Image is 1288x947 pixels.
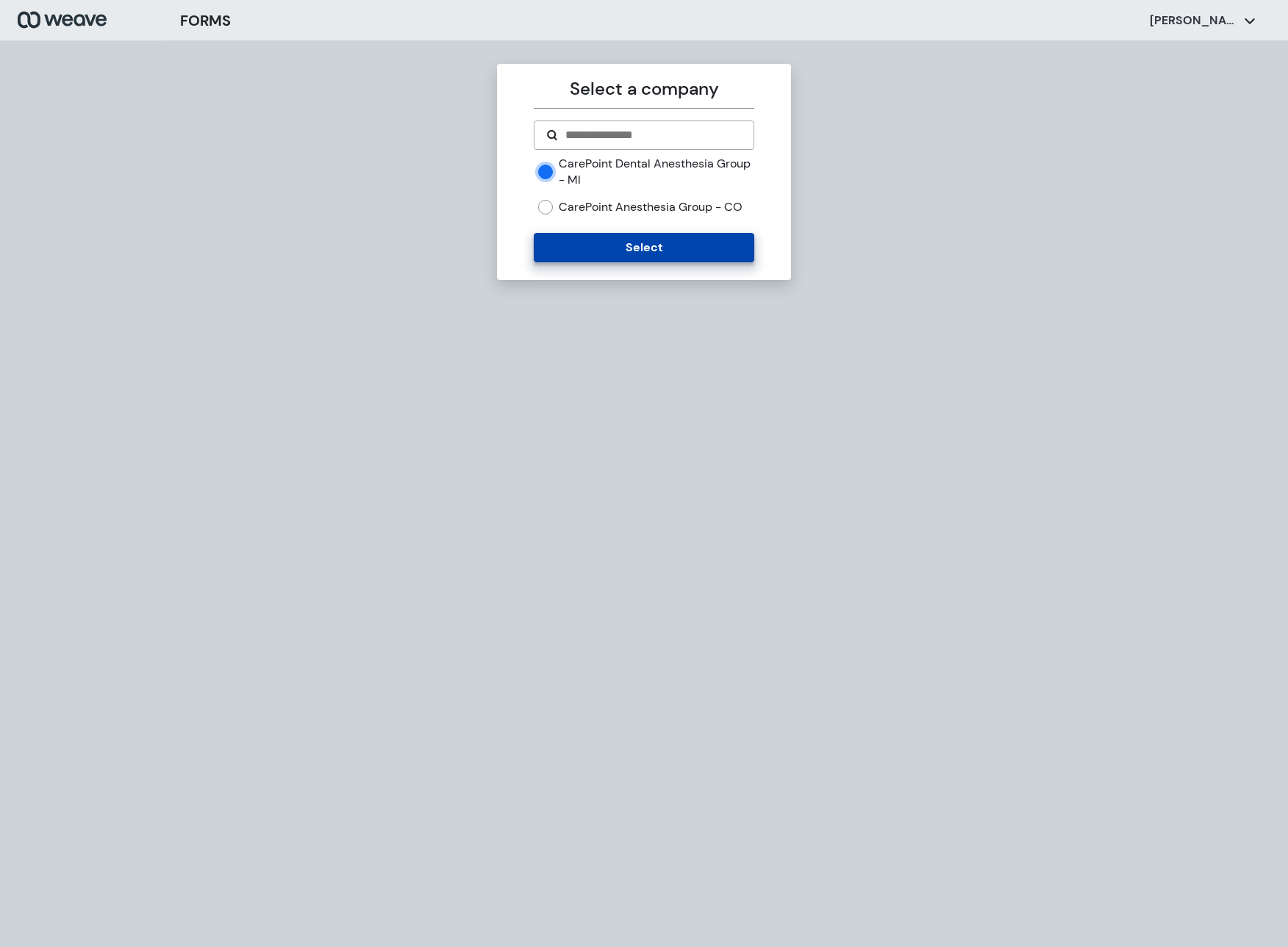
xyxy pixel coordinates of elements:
button: Select [534,233,754,262]
h3: FORMS [180,10,231,32]
label: CarePoint Anesthesia Group - CO [559,199,743,215]
input: Search [564,126,741,144]
p: Select a company [534,76,754,102]
label: CarePoint Dental Anesthesia Group - MI [559,156,754,187]
p: [PERSON_NAME] [1150,12,1238,29]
